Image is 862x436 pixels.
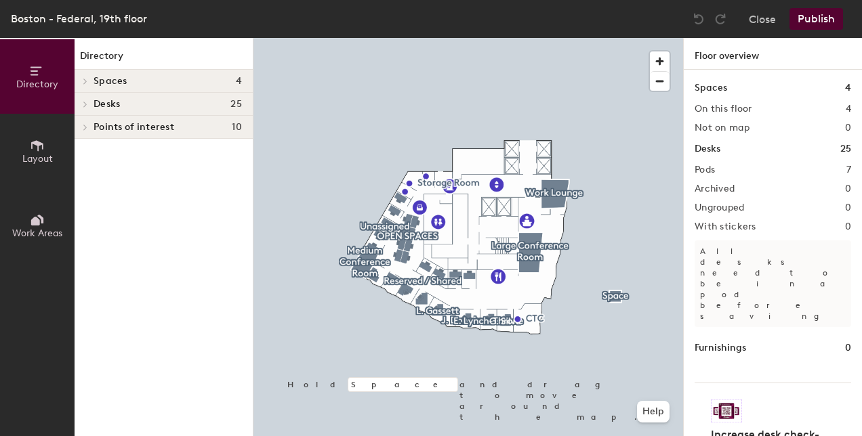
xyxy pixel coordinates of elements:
span: Spaces [94,76,127,87]
img: Undo [692,12,705,26]
h1: 0 [845,341,851,355]
h2: With stickers [695,221,756,232]
h2: 0 [845,123,851,133]
span: 10 [232,122,242,133]
h1: 25 [840,141,851,156]
h1: Directory [75,49,253,70]
div: Boston - Federal, 19th floor [11,10,147,27]
h1: 4 [845,81,851,95]
img: Redo [714,12,727,26]
h2: 0 [845,221,851,232]
span: Desks [94,99,120,110]
button: Publish [789,8,843,30]
h2: 7 [846,165,851,175]
h2: Archived [695,183,735,194]
img: Sticker logo [711,399,742,422]
h2: 4 [846,104,851,114]
span: Points of interest [94,122,174,133]
h2: 0 [845,202,851,213]
button: Close [749,8,776,30]
button: Help [637,401,670,422]
h1: Furnishings [695,341,746,355]
p: All desks need to be in a pod before saving [695,240,851,327]
span: Directory [16,79,58,90]
span: Work Areas [12,227,62,239]
h2: Ungrouped [695,202,745,213]
h2: 0 [845,183,851,194]
span: 4 [236,76,242,87]
h1: Desks [695,141,720,156]
h1: Floor overview [684,38,862,70]
h2: Pods [695,165,715,175]
span: 25 [230,99,242,110]
h2: Not on map [695,123,750,133]
h2: On this floor [695,104,752,114]
h1: Spaces [695,81,727,95]
span: Layout [22,153,53,165]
